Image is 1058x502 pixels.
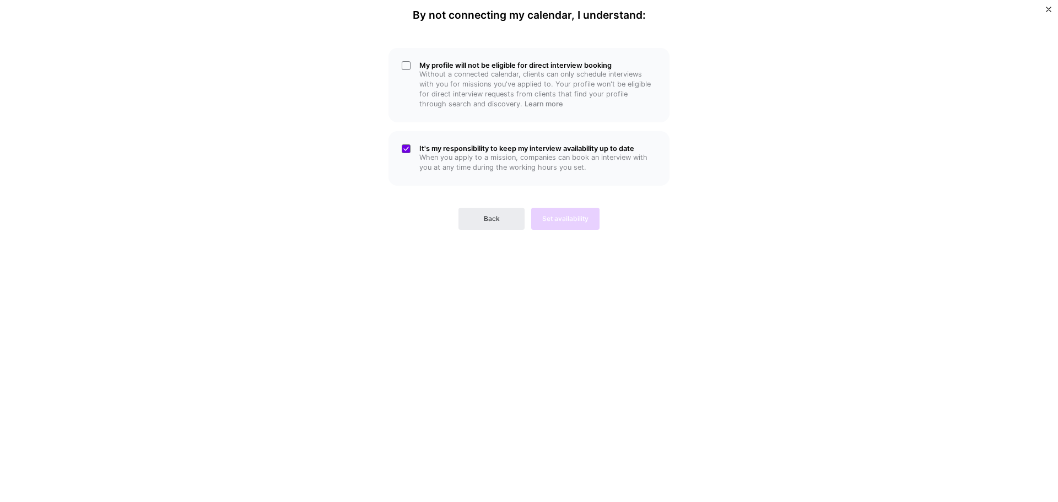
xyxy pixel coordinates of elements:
a: Learn more [525,100,563,108]
button: Close [1046,7,1051,18]
span: Back [484,214,500,224]
h4: By not connecting my calendar, I understand: [413,9,646,21]
p: When you apply to a mission, companies can book an interview with you at any time during the work... [419,153,656,172]
h5: My profile will not be eligible for direct interview booking [419,61,656,69]
button: Back [458,208,525,230]
p: Without a connected calendar, clients can only schedule interviews with you for missions you've a... [419,69,656,109]
h5: It's my responsibility to keep my interview availability up to date [419,144,656,153]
